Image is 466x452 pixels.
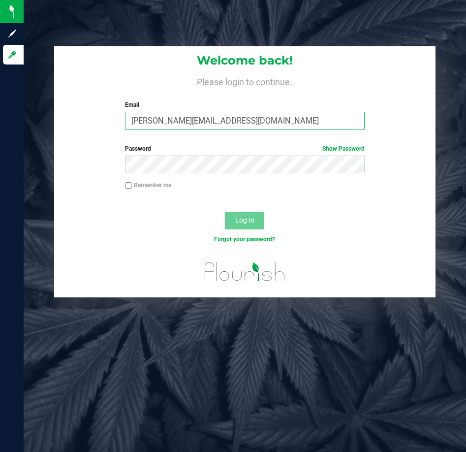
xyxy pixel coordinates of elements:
button: Log In [225,212,264,229]
a: Forgot your password? [214,236,275,243]
label: Remember me [125,181,171,190]
h4: Please login to continue. [54,75,435,87]
inline-svg: Log in [7,50,17,60]
h1: Welcome back! [54,54,435,67]
inline-svg: Sign up [7,29,17,38]
label: Email [125,100,364,109]
a: Show Password [322,145,365,152]
span: Password [125,145,151,152]
input: Remember me [125,182,132,189]
span: Log In [235,216,254,224]
img: flourish_logo.svg [197,254,293,290]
